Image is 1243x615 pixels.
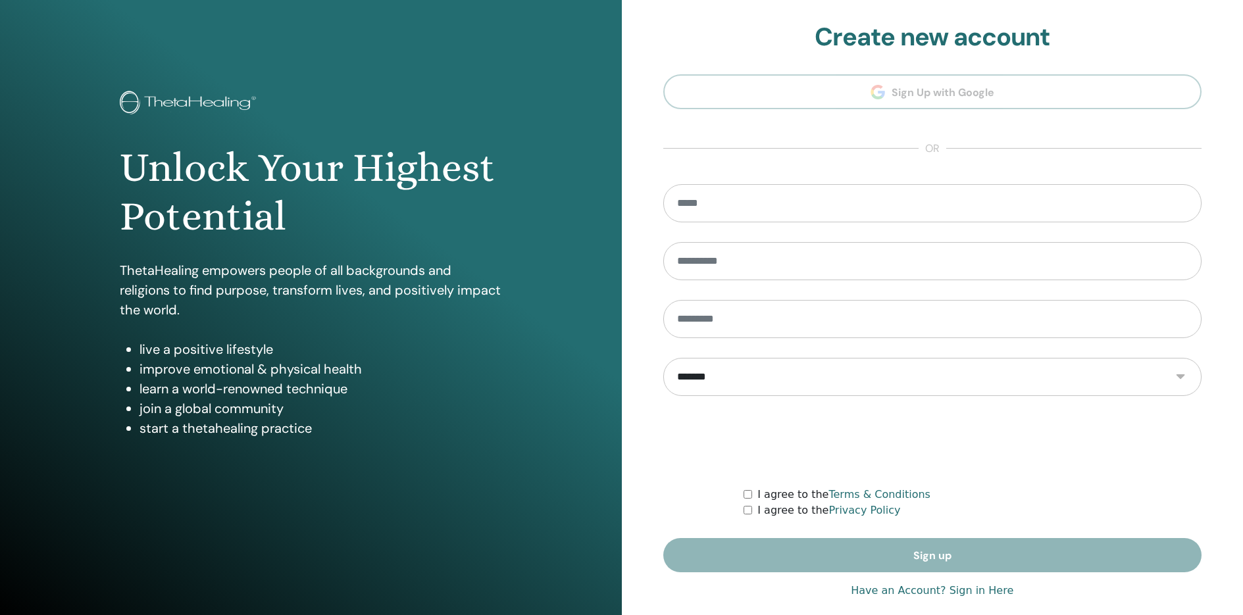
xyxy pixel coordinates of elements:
li: live a positive lifestyle [140,339,501,359]
span: or [919,141,946,157]
h2: Create new account [663,22,1202,53]
p: ThetaHealing empowers people of all backgrounds and religions to find purpose, transform lives, a... [120,260,501,320]
label: I agree to the [757,503,900,518]
h1: Unlock Your Highest Potential [120,143,501,241]
li: start a thetahealing practice [140,418,501,438]
li: improve emotional & physical health [140,359,501,379]
a: Have an Account? Sign in Here [851,583,1013,599]
li: join a global community [140,399,501,418]
a: Privacy Policy [828,504,900,516]
a: Terms & Conditions [828,488,930,501]
li: learn a world-renowned technique [140,379,501,399]
iframe: reCAPTCHA [832,416,1032,467]
label: I agree to the [757,487,930,503]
